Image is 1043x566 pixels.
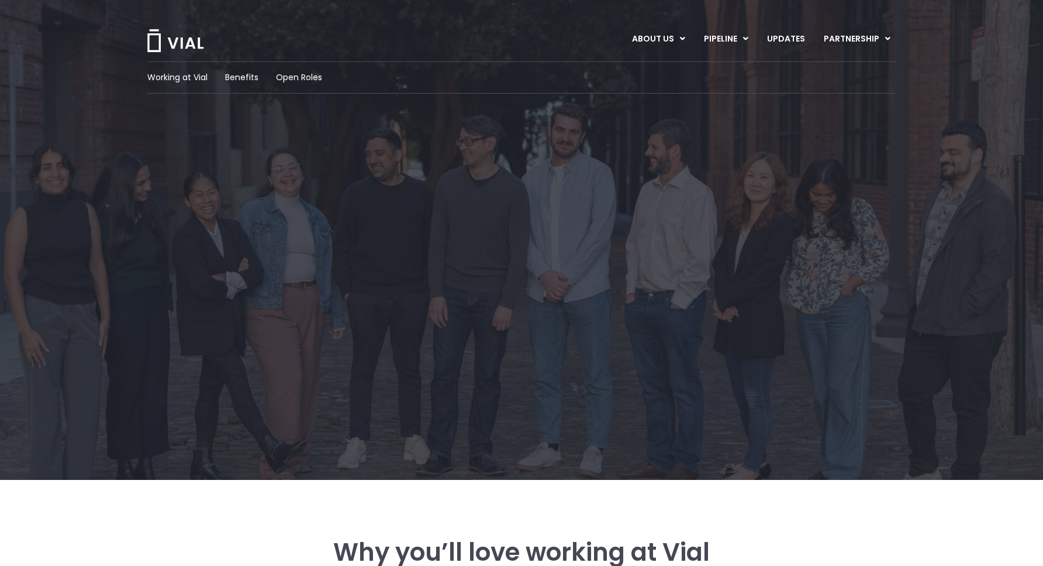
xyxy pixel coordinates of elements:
[146,29,205,52] img: Vial Logo
[758,29,814,49] a: UPDATES
[695,29,757,49] a: PIPELINEMenu Toggle
[225,71,258,84] a: Benefits
[147,71,208,84] a: Working at Vial
[623,29,694,49] a: ABOUT USMenu Toggle
[814,29,900,49] a: PARTNERSHIPMenu Toggle
[276,71,322,84] a: Open Roles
